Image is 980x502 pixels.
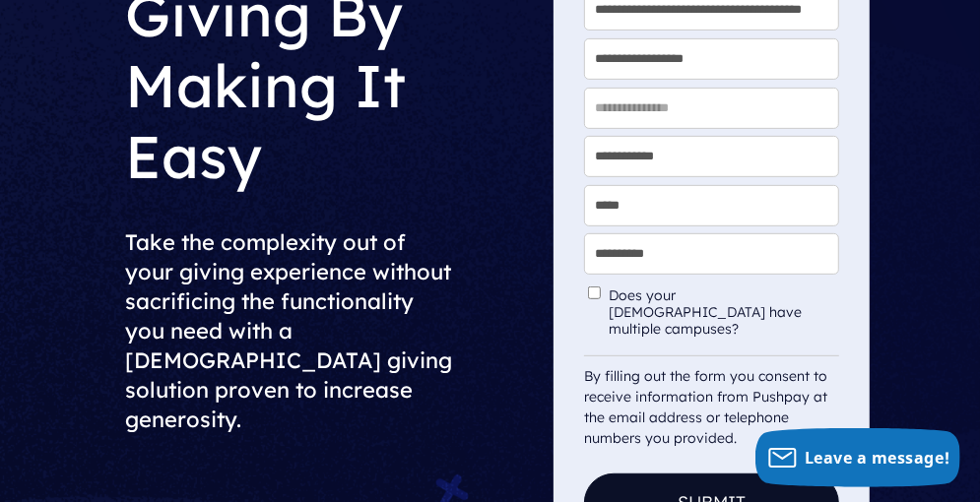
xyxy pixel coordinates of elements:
[805,447,950,469] span: Leave a message!
[584,355,840,449] div: By filling out the form you consent to receive information from Pushpay at the email address or t...
[755,428,960,487] button: Leave a message!
[126,212,538,450] h2: Take the complexity out of your giving experience without sacrificing the functionality you need ...
[609,287,836,337] label: Does your [DEMOGRAPHIC_DATA] have multiple campuses?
